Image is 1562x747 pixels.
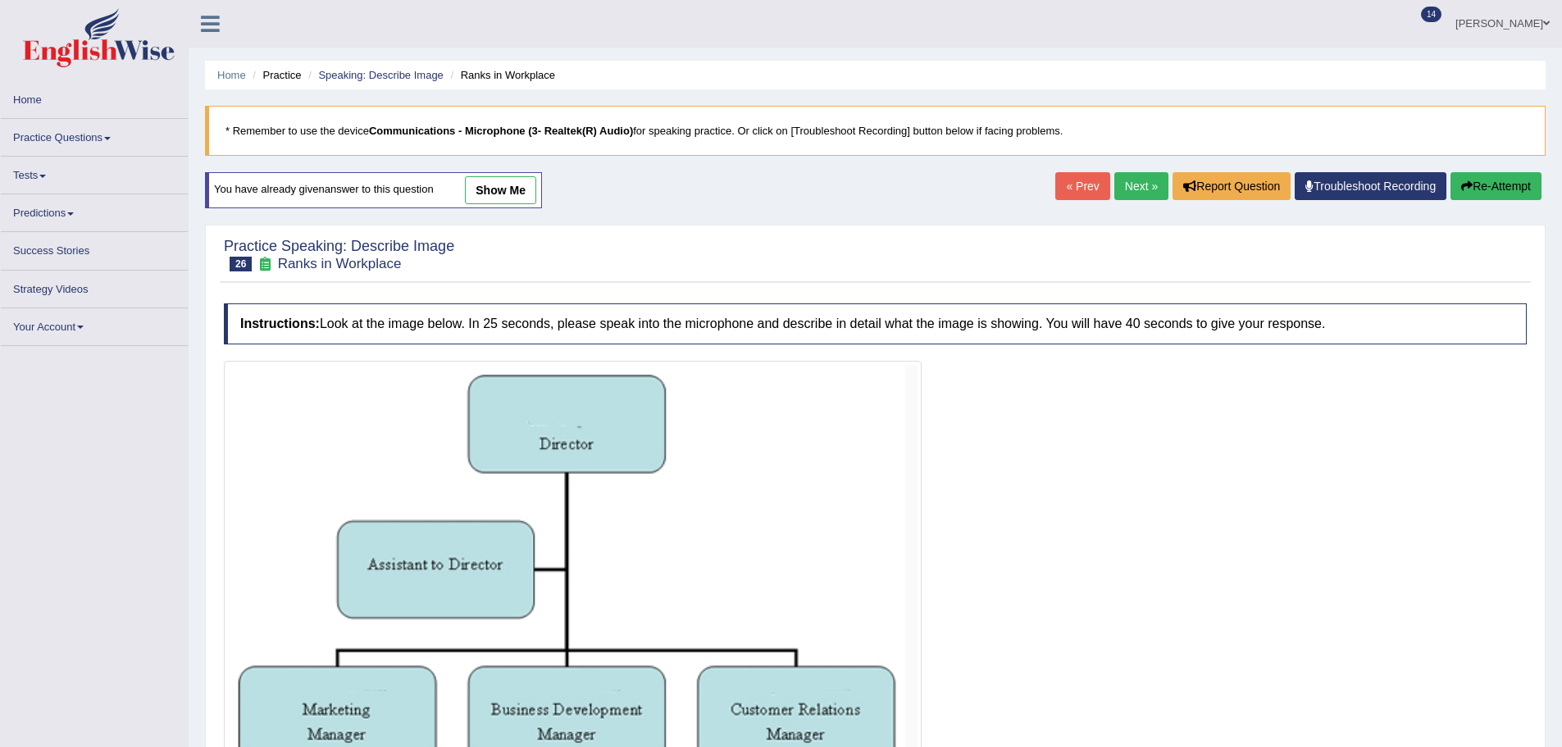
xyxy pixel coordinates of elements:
[318,69,443,81] a: Speaking: Describe Image
[1,81,188,113] a: Home
[256,257,273,272] small: Exam occurring question
[278,256,402,271] small: Ranks in Workplace
[1,232,188,264] a: Success Stories
[1114,172,1168,200] a: Next »
[1,119,188,151] a: Practice Questions
[1295,172,1446,200] a: Troubleshoot Recording
[446,67,555,83] li: Ranks in Workplace
[1,308,188,340] a: Your Account
[248,67,301,83] li: Practice
[1,194,188,226] a: Predictions
[369,125,633,137] b: Communications - Microphone (3- Realtek(R) Audio)
[1,157,188,189] a: Tests
[224,303,1527,344] h4: Look at the image below. In 25 seconds, please speak into the microphone and describe in detail w...
[1173,172,1291,200] button: Report Question
[1421,7,1441,22] span: 14
[1450,172,1542,200] button: Re-Attempt
[224,239,454,271] h2: Practice Speaking: Describe Image
[1,271,188,303] a: Strategy Videos
[217,69,246,81] a: Home
[240,317,320,330] b: Instructions:
[205,106,1546,156] blockquote: * Remember to use the device for speaking practice. Or click on [Troubleshoot Recording] button b...
[465,176,536,204] a: show me
[1055,172,1109,200] a: « Prev
[205,172,542,208] div: You have already given answer to this question
[230,257,252,271] span: 26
